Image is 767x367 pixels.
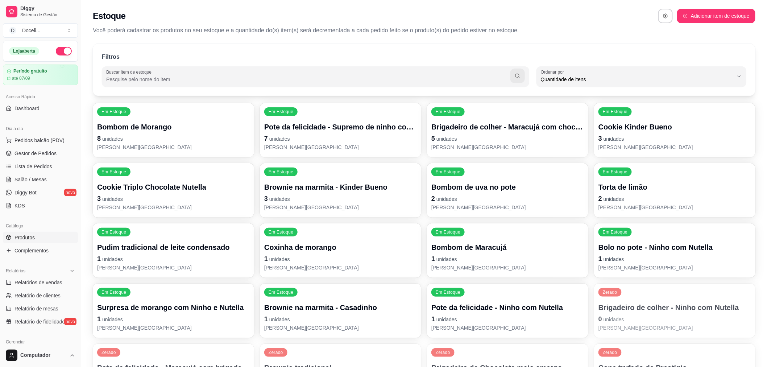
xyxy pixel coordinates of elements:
[102,196,123,202] span: unidades
[269,350,283,355] p: Zerado
[598,324,751,331] p: [PERSON_NAME][GEOGRAPHIC_DATA]
[604,196,624,202] span: unidades
[269,109,293,115] p: Em Estoque
[3,200,78,211] a: KDS
[541,69,567,75] label: Ordenar por
[431,133,584,144] p: 5
[536,66,746,87] button: Ordenar porQuantidade de itens
[436,317,457,322] span: unidades
[3,174,78,185] a: Salão / Mesas
[3,336,78,348] div: Gerenciar
[677,9,755,23] button: Adicionar item de estoque
[431,314,584,324] p: 1
[3,161,78,172] a: Lista de Pedidos
[264,194,417,204] p: 3
[93,284,254,338] button: Em EstoqueSurpresa de morango com Ninho e Nutella1unidades[PERSON_NAME][GEOGRAPHIC_DATA]
[97,264,250,271] p: [PERSON_NAME][GEOGRAPHIC_DATA]
[269,229,293,235] p: Em Estoque
[14,305,58,312] span: Relatório de mesas
[264,144,417,151] p: [PERSON_NAME][GEOGRAPHIC_DATA]
[97,302,250,313] p: Surpresa de morango com Ninho e Nutella
[13,69,47,74] article: Período gratuito
[269,169,293,175] p: Em Estoque
[598,194,751,204] p: 2
[264,324,417,331] p: [PERSON_NAME][GEOGRAPHIC_DATA]
[269,136,290,142] span: unidades
[598,302,751,313] p: Brigadeiro de colher - Ninho com Nutella
[436,169,460,175] p: Em Estoque
[436,136,457,142] span: unidades
[264,314,417,324] p: 1
[9,47,39,55] div: Loja aberta
[269,256,290,262] span: unidades
[594,103,755,157] button: Em EstoqueCookie Kinder Bueno3unidades[PERSON_NAME][GEOGRAPHIC_DATA]
[431,144,584,151] p: [PERSON_NAME][GEOGRAPHIC_DATA]
[598,314,751,324] p: 0
[3,148,78,159] a: Gestor de Pedidos
[97,204,250,211] p: [PERSON_NAME][GEOGRAPHIC_DATA]
[3,23,78,38] button: Select a team
[3,3,78,20] a: DiggySistema de Gestão
[594,163,755,218] button: Em EstoqueTorta de limão2unidades[PERSON_NAME][GEOGRAPHIC_DATA]
[431,122,584,132] p: Brigadeiro de colher - Maracujá com chocolate
[431,324,584,331] p: [PERSON_NAME][GEOGRAPHIC_DATA]
[102,256,123,262] span: unidades
[101,109,126,115] p: Em Estoque
[3,347,78,364] button: Computador
[102,53,120,61] p: Filtros
[14,163,52,170] span: Lista de Pedidos
[97,324,250,331] p: [PERSON_NAME][GEOGRAPHIC_DATA]
[427,284,588,338] button: Em EstoquePote da felicidade - Ninho com Nutella1unidades[PERSON_NAME][GEOGRAPHIC_DATA]
[14,247,49,254] span: Complementos
[14,234,35,241] span: Produtos
[269,289,293,295] p: Em Estoque
[3,220,78,232] div: Catálogo
[264,204,417,211] p: [PERSON_NAME][GEOGRAPHIC_DATA]
[3,135,78,146] button: Pedidos balcão (PDV)
[431,204,584,211] p: [PERSON_NAME][GEOGRAPHIC_DATA]
[93,26,755,35] p: Você poderá cadastrar os produtos no seu estoque e a quantidade do(s) item(s) será decrementada a...
[264,182,417,192] p: Brownie na marmita - Kinder Bueno
[97,194,250,204] p: 3
[14,202,25,209] span: KDS
[20,5,75,12] span: Diggy
[269,196,290,202] span: unidades
[598,242,751,252] p: Bolo no pote - Ninho com Nutella
[598,144,751,151] p: [PERSON_NAME][GEOGRAPHIC_DATA]
[427,103,588,157] button: Em EstoqueBrigadeiro de colher - Maracujá com chocolate5unidades[PERSON_NAME][GEOGRAPHIC_DATA]
[14,292,61,299] span: Relatório de clientes
[93,223,254,278] button: Em EstoquePudim tradicional de leite condensado1unidades[PERSON_NAME][GEOGRAPHIC_DATA]
[14,105,40,112] span: Dashboard
[20,12,75,18] span: Sistema de Gestão
[3,303,78,314] a: Relatório de mesas
[264,242,417,252] p: Coxinha de morango
[594,284,755,338] button: ZeradoBrigadeiro de colher - Ninho com Nutella0unidades[PERSON_NAME][GEOGRAPHIC_DATA]
[3,91,78,103] div: Acesso Rápido
[3,316,78,327] a: Relatório de fidelidadenovo
[436,229,460,235] p: Em Estoque
[14,318,65,325] span: Relatório de fidelidade
[14,189,37,196] span: Diggy Bot
[431,264,584,271] p: [PERSON_NAME][GEOGRAPHIC_DATA]
[93,163,254,218] button: Em EstoqueCookie Triplo Chocolate Nutella3unidades[PERSON_NAME][GEOGRAPHIC_DATA]
[603,169,627,175] p: Em Estoque
[260,284,421,338] button: Em EstoqueBrownie na marmita - Casadinho1unidades[PERSON_NAME][GEOGRAPHIC_DATA]
[3,232,78,243] a: Produtos
[22,27,41,34] div: Doceli ...
[269,317,290,322] span: unidades
[93,103,254,157] button: Em EstoqueBombom de Morango8unidades[PERSON_NAME][GEOGRAPHIC_DATA]
[436,109,460,115] p: Em Estoque
[3,290,78,301] a: Relatório de clientes
[598,264,751,271] p: [PERSON_NAME][GEOGRAPHIC_DATA]
[598,204,751,211] p: [PERSON_NAME][GEOGRAPHIC_DATA]
[603,350,617,355] p: Zerado
[14,150,57,157] span: Gestor de Pedidos
[603,109,627,115] p: Em Estoque
[603,289,617,295] p: Zerado
[56,47,72,55] button: Alterar Status
[97,182,250,192] p: Cookie Triplo Chocolate Nutella
[97,254,250,264] p: 1
[431,182,584,192] p: Bombom de uva no pote
[6,268,25,274] span: Relatórios
[14,176,47,183] span: Salão / Mesas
